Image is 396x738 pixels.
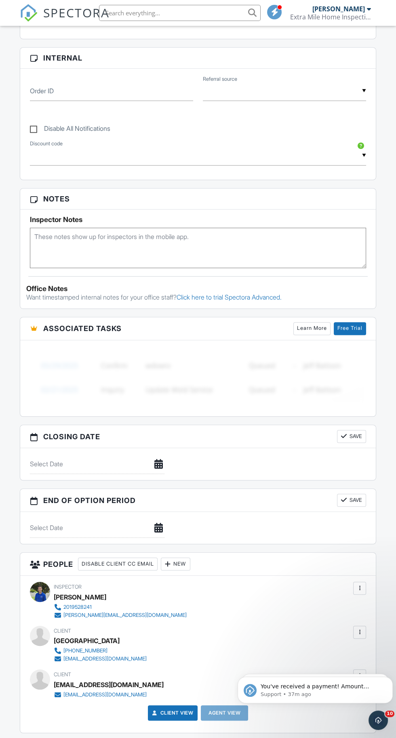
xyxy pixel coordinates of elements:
a: Click here to trial Spectora Advanced. [177,293,282,301]
label: Discount code [30,140,63,147]
a: SPECTORA [20,11,110,28]
a: [EMAIL_ADDRESS][DOMAIN_NAME] [54,655,147,663]
a: [PERSON_NAME][EMAIL_ADDRESS][DOMAIN_NAME] [54,611,187,619]
a: Free Trial [334,322,366,335]
label: Referral source [203,75,237,83]
iframe: Intercom notifications message [234,660,396,716]
div: Extra Mile Home Inspection Services [290,13,371,21]
span: Client [54,671,71,677]
input: Select Date [30,454,164,474]
input: Select Date [30,518,164,538]
input: Search everything... [99,5,261,21]
div: [PERSON_NAME] [54,591,106,603]
span: Inspector [54,584,82,590]
div: [PHONE_NUMBER] [63,648,107,654]
h3: Internal [20,48,376,69]
span: SPECTORA [43,4,110,21]
div: Disable Client CC Email [78,558,158,570]
h3: Notes [20,189,376,210]
label: Order ID [30,86,54,95]
span: Closing date [43,431,100,442]
div: [PERSON_NAME][EMAIL_ADDRESS][DOMAIN_NAME] [63,612,187,618]
span: Client [54,628,71,634]
img: blurred-tasks-251b60f19c3f713f9215ee2a18cbf2105fc2d72fcd585247cf5e9ec0c957c1dd.png [30,346,366,409]
a: Client View [151,709,194,717]
label: Disable All Notifications [30,125,110,135]
span: 10 [385,711,394,717]
a: 2019528241 [54,603,187,611]
div: New [161,558,190,570]
div: [PERSON_NAME] [312,5,365,13]
div: [EMAIL_ADDRESS][DOMAIN_NAME] [63,692,147,698]
img: The Best Home Inspection Software - Spectora [20,4,38,22]
div: [EMAIL_ADDRESS][DOMAIN_NAME] [63,656,147,662]
div: Office Notes [26,285,370,293]
iframe: Intercom live chat [369,711,388,730]
span: End of Option Period [43,495,136,506]
a: [PHONE_NUMBER] [54,647,147,655]
a: [EMAIL_ADDRESS][DOMAIN_NAME] [54,691,157,699]
h5: Inspector Notes [30,216,366,224]
p: Want timestamped internal notes for your office staff? [26,293,370,302]
h3: People [20,553,376,576]
span: Associated Tasks [43,323,122,334]
button: Save [337,430,366,443]
a: Learn More [293,322,331,335]
div: [EMAIL_ADDRESS][DOMAIN_NAME] [54,679,164,691]
button: Save [337,494,366,507]
div: 2019528241 [63,604,92,610]
div: [GEOGRAPHIC_DATA] [54,635,120,647]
